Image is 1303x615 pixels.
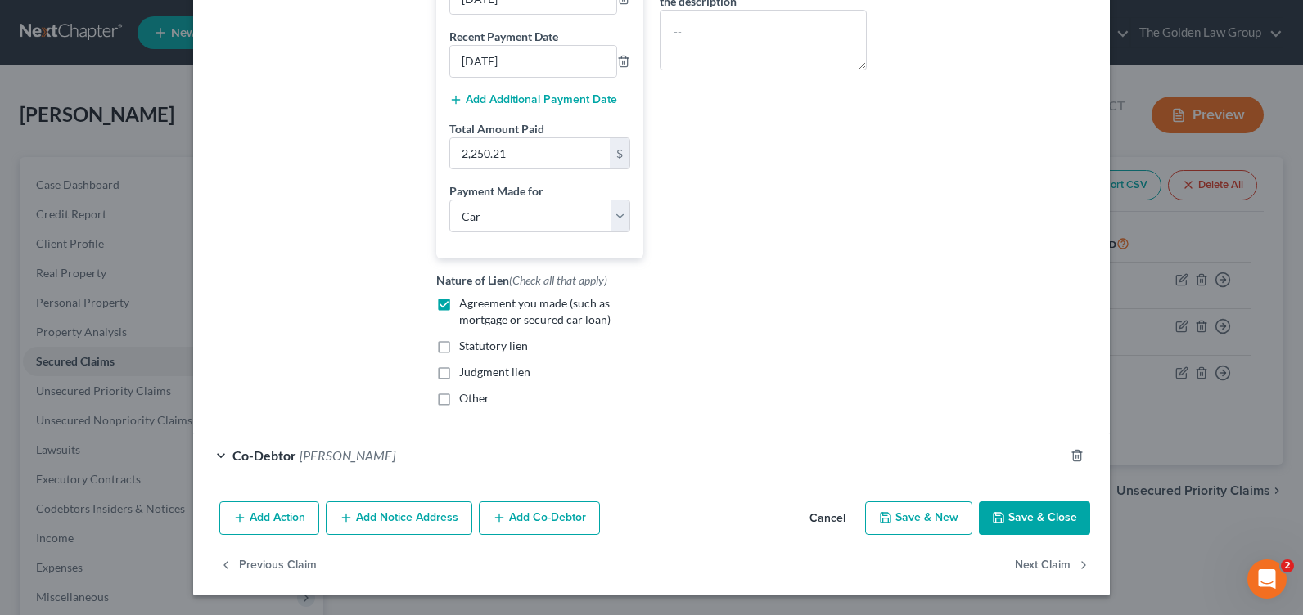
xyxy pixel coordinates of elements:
span: Statutory lien [459,339,528,352]
button: Add Notice Address [326,501,472,536]
input: 0.00 [450,138,610,169]
input: -- [450,46,616,77]
div: $ [610,138,629,169]
span: Judgment lien [459,365,530,379]
span: Co-Debtor [232,447,296,463]
span: Other [459,391,489,405]
label: Total Amount Paid [449,120,544,137]
span: Agreement you made (such as mortgage or secured car loan) [459,296,611,326]
span: [PERSON_NAME] [300,447,395,463]
span: (Check all that apply) [509,273,607,287]
button: Next Claim [1015,548,1090,582]
span: 2 [1281,559,1294,572]
button: Add Additional Payment Date [449,93,617,106]
iframe: Intercom live chat [1247,559,1287,599]
label: Nature of Lien [436,272,607,289]
button: Add Co-Debtor [479,501,600,536]
button: Previous Claim [219,548,317,582]
label: Recent Payment Date [449,28,558,45]
label: Payment Made for [449,182,543,200]
button: Cancel [796,503,859,536]
button: Add Action [219,501,319,536]
button: Save & New [865,501,972,536]
button: Save & Close [979,501,1090,536]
